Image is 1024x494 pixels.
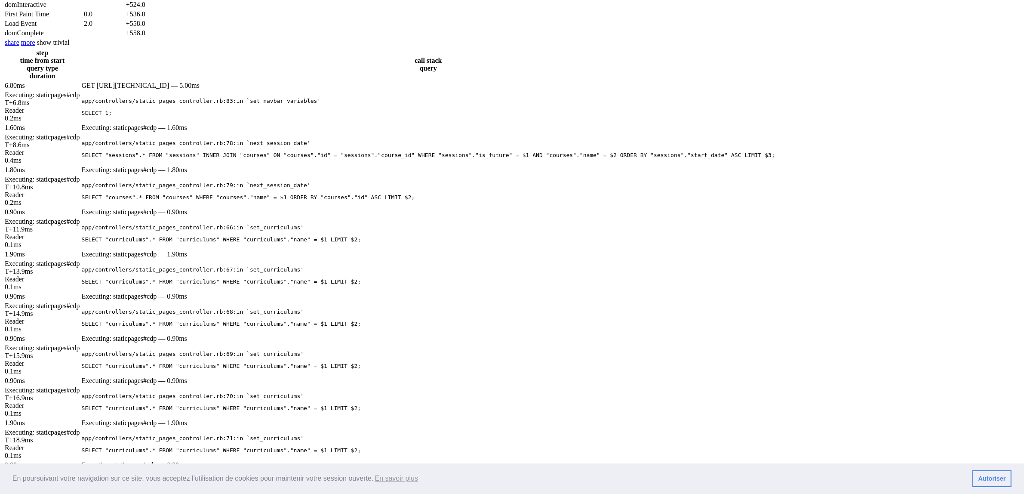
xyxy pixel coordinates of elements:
a: dismiss cookie message [972,470,1012,488]
span: ms [179,293,187,300]
div: 16.9 [5,394,80,402]
div: Executing: staticpages#cdp — 0.90 [82,335,775,343]
pre: app/controllers/static_pages_controller.rb:79:in `next_session_date' [82,182,775,188]
span: ms [25,268,33,275]
div: first result fetched: 0.1ms [5,241,80,249]
span: ms [17,461,25,469]
th: call stack query [81,49,775,80]
td: 524.0 [126,0,171,9]
span: T+ [5,394,13,401]
div: first result fetched: 0.1ms [5,367,80,375]
span: ms [17,124,25,131]
span: ms [13,367,22,375]
span: ms [25,310,33,317]
div: Executing: staticpages#cdp [5,133,80,141]
div: Reader [5,149,80,157]
span: ms [17,335,25,342]
span: ms [13,410,22,417]
div: first result fetched: 0.1ms [5,452,80,460]
td: 0.0 [83,10,125,19]
pre: app/controllers/static_pages_controller.rb:66:in `set_curriculums' [82,224,775,231]
code: SELECT "curriculums".* FROM "curriculums" WHERE "curriculums"."name" = $1 LIMIT $2; [82,321,361,327]
span: ms [17,166,25,173]
td: 558.0 [126,29,171,37]
code: SELECT "courses".* FROM "courses" WHERE "courses"."name" = $1 ORDER BY "courses"."id" ASC LIMIT $2; [82,194,415,201]
div: 8.6 [5,141,80,149]
span: ms [17,293,25,300]
td: 6.80 [4,81,80,90]
div: Reader [5,402,80,410]
a: toggles any rows with < 2 ms [37,39,70,46]
td: domComplete [4,29,83,37]
pre: app/controllers/static_pages_controller.rb:78:in `next_session_date' [82,140,775,146]
span: ms [25,225,33,233]
code: SELECT "curriculums".* FROM "curriculums" WHERE "curriculums"."name" = $1 LIMIT $2; [82,447,361,454]
span: ms [179,419,187,426]
div: first result fetched: 0.2ms [5,114,80,122]
div: Executing: staticpages#cdp [5,302,80,310]
span: ms [22,141,30,148]
td: 1.90 [4,250,80,259]
span: T+ [5,183,13,191]
td: 536.0 [126,10,171,19]
td: 1.80 [4,166,80,174]
td: 558.0 [126,19,171,28]
span: ms [13,114,22,122]
div: Reader [5,318,80,325]
code: SELECT 1; [82,110,112,116]
a: share [5,39,19,46]
div: Executing: staticpages#cdp — 1.90 [82,419,775,427]
span: ms [179,166,187,173]
span: ms [13,325,22,333]
pre: app/controllers/static_pages_controller.rb:68:in `set_curriculums' [82,309,775,315]
div: Reader [5,233,80,241]
div: Executing: staticpages#cdp [5,91,80,99]
span: ms [13,283,22,290]
div: Executing: staticpages#cdp [5,218,80,225]
td: 1.90 [4,419,80,427]
span: ms [17,208,25,216]
span: T+ [5,268,13,275]
div: first result fetched: 0.1ms [5,283,80,291]
div: 6.8 [5,99,80,107]
div: 13.9 [5,268,80,275]
div: Executing: staticpages#cdp — 0.90 [82,461,775,469]
td: domInteractive [4,0,83,9]
td: First Paint Time [4,10,83,19]
span: + [126,10,130,18]
code: SELECT "curriculums".* FROM "curriculums" WHERE "curriculums"."name" = $1 LIMIT $2; [82,236,361,243]
span: ms [25,394,33,401]
td: 0.90 [4,461,80,469]
span: ms [13,157,22,164]
td: 1.60 [4,123,80,132]
span: ms [191,82,200,89]
div: Executing: staticpages#cdp [5,260,80,268]
span: ms [17,419,25,426]
span: En poursuivant votre navigation sur ce site, vous acceptez l’utilisation de cookies pour mainteni... [12,472,966,485]
span: ms [25,352,33,359]
td: 2.0 [83,19,125,28]
td: 0.90 [4,292,80,301]
span: + [126,29,130,37]
a: learn more about cookies [373,472,419,485]
span: ms [179,335,187,342]
th: step time from start query type duration [4,49,80,80]
td: Load Event [4,19,83,28]
span: ms [25,436,33,444]
span: T+ [5,310,13,317]
a: more [21,39,35,46]
span: ms [179,250,187,258]
span: ms [179,124,187,131]
span: ms [13,241,22,248]
div: Executing: staticpages#cdp — 1.90 [82,250,775,258]
span: ms [13,199,22,206]
div: 10.8 [5,183,80,191]
div: 14.9 [5,310,80,318]
span: + [126,20,130,27]
span: ms [13,452,22,459]
span: ms [22,99,30,106]
pre: app/controllers/static_pages_controller.rb:69:in `set_curriculums' [82,351,775,357]
div: Reader [5,107,80,114]
div: Executing: staticpages#cdp — 1.60 [82,124,775,132]
pre: app/controllers/static_pages_controller.rb:70:in `set_curriculums' [82,393,775,399]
